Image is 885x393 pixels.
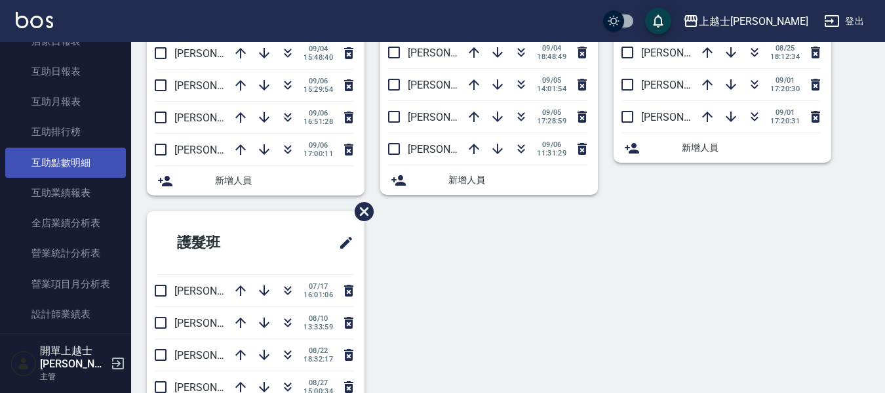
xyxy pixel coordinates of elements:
[304,85,333,94] span: 15:29:54
[614,133,831,163] div: 新增人員
[408,79,492,91] span: [PERSON_NAME]8
[641,47,732,59] span: [PERSON_NAME]12
[537,149,566,157] span: 11:31:29
[304,45,333,53] span: 09/04
[770,52,800,61] span: 18:12:34
[641,111,726,123] span: [PERSON_NAME]2
[5,208,126,238] a: 全店業績分析表
[537,140,566,149] span: 09/06
[40,371,107,383] p: 主管
[408,143,498,155] span: [PERSON_NAME]12
[304,291,333,299] span: 16:01:06
[537,117,566,125] span: 17:28:59
[5,117,126,147] a: 互助排行榜
[678,8,814,35] button: 上越士[PERSON_NAME]
[537,44,566,52] span: 09/04
[537,52,566,61] span: 18:48:49
[304,77,333,85] span: 09/06
[537,85,566,93] span: 14:01:54
[304,282,333,291] span: 07/17
[330,227,354,259] span: 修改班表的標題
[304,314,333,323] span: 08/10
[5,87,126,117] a: 互助月報表
[5,269,126,299] a: 營業項目月分析表
[5,56,126,87] a: 互助日報表
[304,355,333,363] span: 18:32:17
[174,47,259,60] span: [PERSON_NAME]2
[5,178,126,208] a: 互助業績報表
[645,8,671,34] button: save
[304,323,333,331] span: 13:33:59
[304,379,333,387] span: 08/27
[304,346,333,355] span: 08/22
[174,317,265,329] span: [PERSON_NAME]12
[770,85,800,93] span: 17:20:30
[174,144,265,156] span: [PERSON_NAME]12
[304,117,333,126] span: 16:51:28
[537,76,566,85] span: 09/05
[174,112,265,124] span: [PERSON_NAME]12
[147,166,364,196] div: 新增人員
[699,13,808,30] div: 上越士[PERSON_NAME]
[682,141,821,155] span: 新增人員
[304,141,333,150] span: 09/06
[5,148,126,178] a: 互助點數明細
[448,173,587,187] span: 新增人員
[304,109,333,117] span: 09/06
[215,174,354,188] span: 新增人員
[157,219,285,266] h2: 護髮班
[408,111,498,123] span: [PERSON_NAME]12
[408,47,492,59] span: [PERSON_NAME]2
[770,108,800,117] span: 09/01
[5,329,126,360] a: 設計師日報表
[174,349,259,362] span: [PERSON_NAME]8
[770,44,800,52] span: 08/25
[40,344,107,371] h5: 開單上越士[PERSON_NAME]
[16,12,53,28] img: Logo
[819,9,869,33] button: 登出
[345,192,376,231] span: 刪除班表
[304,53,333,62] span: 15:48:40
[10,350,37,377] img: Person
[5,299,126,329] a: 設計師業績表
[174,285,259,297] span: [PERSON_NAME]2
[537,108,566,117] span: 09/05
[641,79,726,91] span: [PERSON_NAME]8
[5,238,126,268] a: 營業統計分析表
[770,76,800,85] span: 09/01
[174,79,259,92] span: [PERSON_NAME]8
[304,150,333,158] span: 17:00:11
[380,165,598,195] div: 新增人員
[770,117,800,125] span: 17:20:31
